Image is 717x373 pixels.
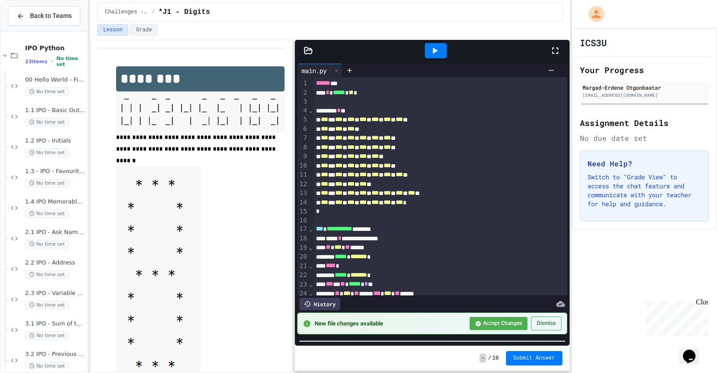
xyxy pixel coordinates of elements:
div: 14 [297,198,308,208]
div: 10 [297,161,308,171]
span: No time set [25,148,69,157]
button: Lesson [97,24,128,36]
h1: ICS3U [580,36,607,49]
div: 15 [297,207,308,216]
span: No time set [25,87,69,96]
div: 8 [297,143,308,152]
span: No time set [25,362,69,370]
div: 17 [297,225,308,234]
span: Back to Teams [30,11,72,21]
span: 1.4 IPO Memorable Experience [25,198,86,206]
p: Switch to "Grade View" to access the chat feature and communicate with your teacher for help and ... [587,173,701,208]
span: 2.2 IPO - Address [25,259,86,267]
button: Submit Answer [506,351,562,365]
span: No time set [25,301,69,309]
span: No time set [56,56,86,67]
button: Back to Teams [8,6,80,26]
span: No time set [25,270,69,279]
span: / [488,355,491,362]
button: Grade [130,24,158,36]
div: 18 [297,234,308,243]
span: - [479,354,486,363]
span: 1.3 - IPO - Favourite Quote [25,168,86,175]
span: Fold line [308,226,313,233]
span: *J1 - Digits [158,7,210,17]
div: 21 [297,262,308,271]
span: Submit Answer [513,355,555,362]
div: 24 [297,289,308,299]
div: 4 [297,106,308,116]
span: 00 Hello World - First Program [25,76,86,84]
div: 12 [297,180,308,189]
div: 16 [297,216,308,225]
iframe: chat widget [643,298,708,336]
button: Dismiss [531,317,562,330]
span: Challenges - Do Not Count [105,9,148,16]
div: 5 [297,115,308,125]
div: main.py [297,66,331,75]
iframe: chat widget [679,337,708,364]
div: main.py [297,64,342,77]
div: 7 [297,134,308,143]
div: 6 [297,125,308,134]
span: 1.1 IPO - Basic Output - Word Shapes [25,107,86,114]
span: No time set [25,331,69,340]
div: Chat with us now!Close [4,4,62,57]
div: 11 [297,170,308,180]
span: Fold line [308,281,313,288]
div: 2 [297,88,308,98]
div: 9 [297,152,308,161]
span: 2.3 IPO - Variable Types [25,290,86,297]
div: 22 [297,271,308,280]
div: 20 [297,252,308,262]
span: 2.1 IPO - Ask Name and age & bank balance [25,229,86,236]
span: 3.1 IPO - Sum of three numbers [25,320,86,328]
h2: Assignment Details [580,117,709,129]
h3: Need Help? [587,158,701,169]
span: 1.2 IPO - Initials [25,137,86,145]
div: 3 [297,97,308,106]
span: 23 items [25,59,48,65]
div: 13 [297,189,308,198]
div: Margad-Erdene Otgonbaatar [583,83,706,91]
span: Fold line [308,290,313,297]
h2: Your Progress [580,64,709,76]
span: • [51,58,53,65]
span: IPO Python [25,44,86,52]
div: 19 [297,243,308,253]
div: 23 [297,280,308,290]
span: No time set [25,209,69,218]
span: / [151,9,155,16]
span: No time set [25,179,69,187]
div: 1 [297,79,308,88]
span: No time set [25,118,69,126]
button: Accept Changes [470,317,527,330]
div: No due date set [580,133,709,143]
div: History [299,298,340,310]
span: No time set [25,240,69,248]
span: 3.2 IPO - Previous and next [25,351,86,358]
span: Fold line [308,262,313,269]
div: [EMAIL_ADDRESS][DOMAIN_NAME] [583,92,706,99]
span: New file changes available [315,320,464,328]
span: 10 [492,355,499,362]
span: Fold line [308,107,313,114]
span: Fold line [308,244,313,251]
div: My Account [579,4,607,24]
